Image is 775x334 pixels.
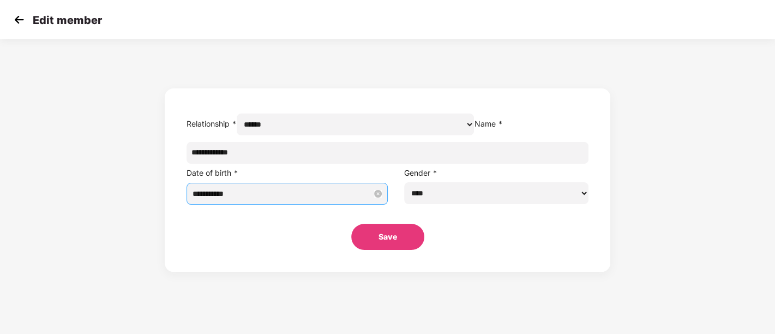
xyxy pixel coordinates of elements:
label: Name * [474,119,502,128]
img: svg+xml;base64,PHN2ZyB4bWxucz0iaHR0cDovL3d3dy53My5vcmcvMjAwMC9zdmciIHdpZHRoPSIzMCIgaGVpZ2h0PSIzMC... [11,11,27,28]
span: close-circle [374,190,382,198]
label: Date of birth * [187,168,238,177]
button: Save [351,224,424,250]
label: Gender * [404,168,437,177]
label: Relationship * [187,119,237,128]
p: Edit member [33,14,102,27]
